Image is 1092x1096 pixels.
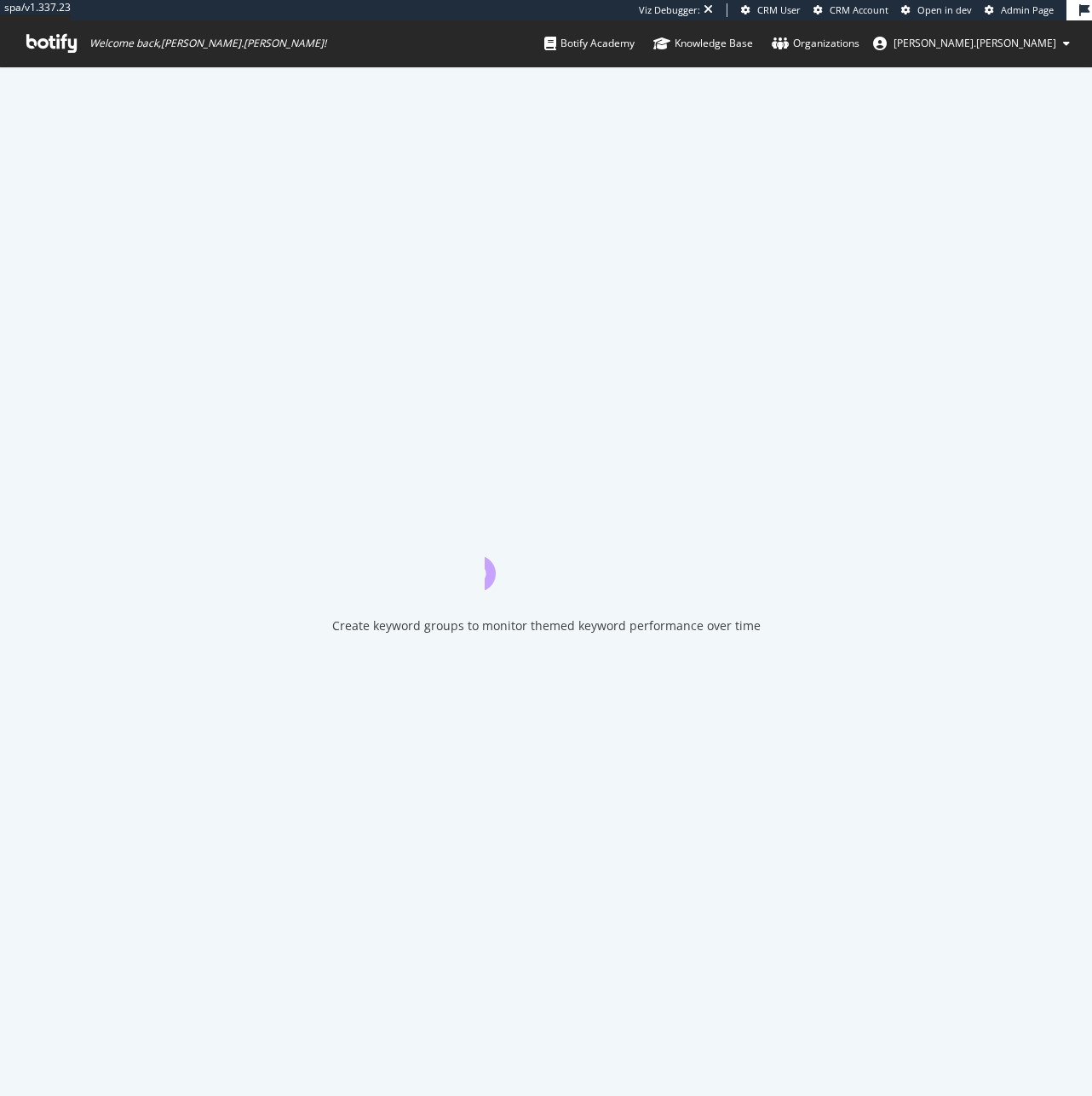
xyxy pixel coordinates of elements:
div: Create keyword groups to monitor themed keyword performance over time [332,617,761,634]
a: CRM User [741,3,801,17]
a: Botify Academy [544,20,635,66]
a: Organizations [772,20,859,66]
a: CRM Account [813,3,888,17]
button: [PERSON_NAME].[PERSON_NAME] [859,30,1083,57]
span: Open in dev [917,3,972,16]
div: Botify Academy [544,35,635,52]
div: animation [485,529,607,590]
a: Knowledge Base [653,20,753,66]
span: jessica.jordan [894,36,1056,50]
div: Organizations [772,35,859,52]
span: Welcome back, [PERSON_NAME].[PERSON_NAME] ! [89,37,326,50]
span: CRM User [757,3,801,16]
a: Admin Page [985,3,1054,17]
div: Viz Debugger: [639,3,700,17]
span: Admin Page [1001,3,1054,16]
a: Open in dev [901,3,972,17]
span: CRM Account [830,3,888,16]
div: Knowledge Base [653,35,753,52]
